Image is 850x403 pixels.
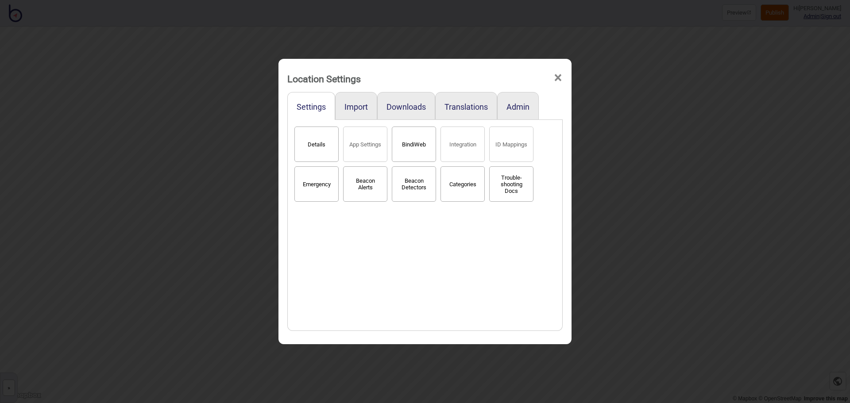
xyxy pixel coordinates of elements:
[386,102,426,111] button: Downloads
[440,127,485,162] button: Integration
[438,179,487,188] a: Categories
[506,102,529,111] button: Admin
[294,127,339,162] button: Details
[444,102,488,111] button: Translations
[489,166,533,202] button: Trouble-shooting Docs
[440,166,485,202] button: Categories
[553,63,563,92] span: ×
[343,166,387,202] button: Beacon Alerts
[344,102,368,111] button: Import
[392,166,436,202] button: Beacon Detectors
[297,102,326,111] button: Settings
[287,69,361,88] div: Location Settings
[487,179,536,188] a: Trouble-shooting Docs
[392,127,436,162] button: BindiWeb
[343,127,387,162] button: App Settings
[294,166,339,202] button: Emergency
[489,127,533,162] button: ID Mappings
